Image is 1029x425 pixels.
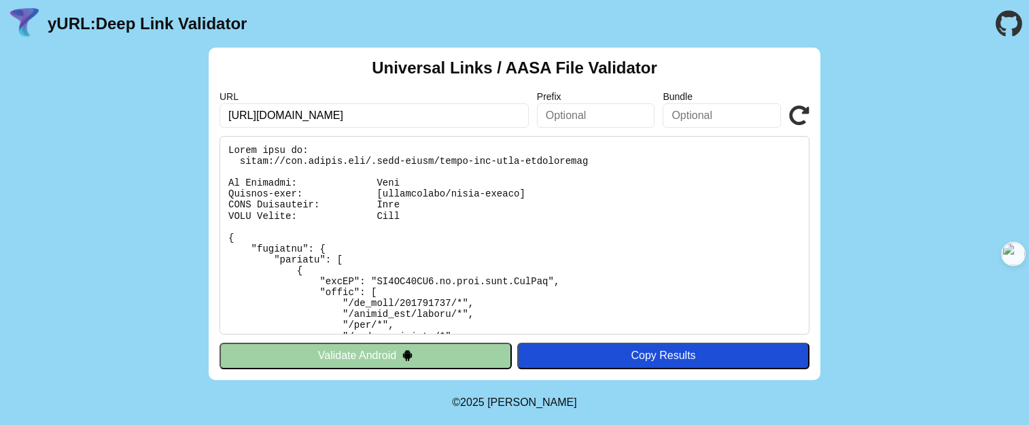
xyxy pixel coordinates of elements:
[487,396,577,408] a: Michael Ibragimchayev's Personal Site
[524,350,803,362] div: Copy Results
[663,91,781,102] label: Bundle
[452,380,576,425] footer: ©
[460,396,485,408] span: 2025
[372,58,657,78] h2: Universal Links / AASA File Validator
[220,103,529,128] input: Required
[220,343,512,369] button: Validate Android
[517,343,809,369] button: Copy Results
[220,136,809,335] pre: Lorem ipsu do: sitam://con.adipis.eli/.sedd-eiusm/tempo-inc-utla-etdoloremag Al Enimadmi: Veni Qu...
[402,350,413,361] img: droidIcon.svg
[663,103,781,128] input: Optional
[537,91,655,102] label: Prefix
[220,91,529,102] label: URL
[48,14,247,33] a: yURL:Deep Link Validator
[7,6,42,41] img: yURL Logo
[537,103,655,128] input: Optional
